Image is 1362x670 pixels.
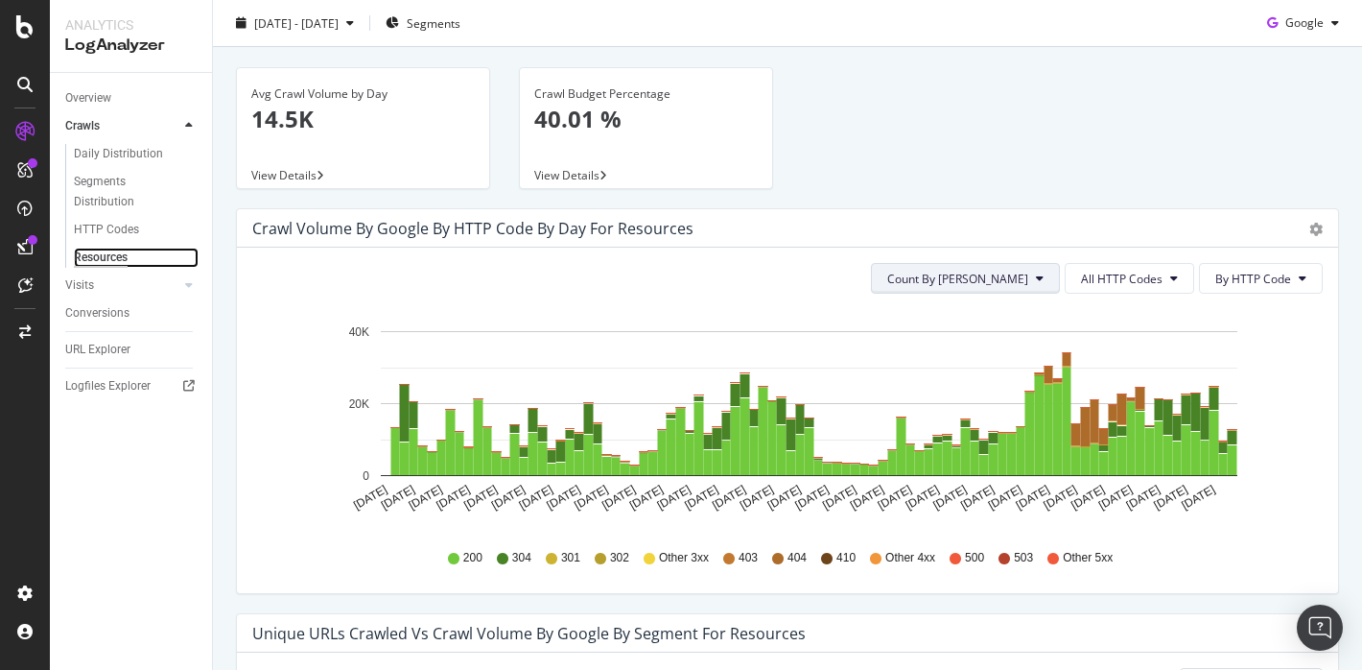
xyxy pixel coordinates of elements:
text: [DATE] [489,483,528,513]
a: Overview [65,88,199,108]
text: [DATE] [599,483,638,513]
text: [DATE] [820,483,858,513]
button: All HTTP Codes [1065,263,1194,294]
span: 500 [965,550,984,566]
div: Analytics [65,15,197,35]
text: [DATE] [1179,483,1217,513]
text: [DATE] [1096,483,1135,513]
span: Other 4xx [885,550,935,566]
div: Unique URLs Crawled vs Crawl Volume by google by Segment for Resources [252,624,806,643]
text: [DATE] [904,483,942,513]
span: Google [1285,14,1324,31]
text: [DATE] [710,483,748,513]
span: View Details [251,167,317,183]
span: 301 [561,550,580,566]
text: [DATE] [1014,483,1052,513]
span: Other 5xx [1063,550,1113,566]
a: Logfiles Explorer [65,376,199,396]
text: [DATE] [627,483,666,513]
div: Crawl Volume by google by HTTP Code by Day for Resources [252,219,693,238]
div: Visits [65,275,94,296]
text: [DATE] [1068,483,1107,513]
text: [DATE] [655,483,693,513]
span: 200 [463,550,482,566]
text: [DATE] [517,483,555,513]
text: [DATE] [930,483,969,513]
span: Segments [407,14,460,31]
button: Google [1259,8,1347,38]
div: LogAnalyzer [65,35,197,57]
span: 304 [512,550,531,566]
span: 404 [787,550,807,566]
span: By HTTP Code [1215,271,1291,287]
a: Visits [65,275,179,296]
a: Resources [74,248,199,268]
span: 503 [1014,550,1033,566]
button: By HTTP Code [1199,263,1323,294]
text: [DATE] [793,483,832,513]
text: [DATE] [958,483,997,513]
a: Daily Distribution [74,144,199,164]
p: 14.5K [251,103,475,135]
text: [DATE] [351,483,389,513]
div: Crawl Budget Percentage [534,85,758,103]
div: Overview [65,88,111,108]
text: [DATE] [848,483,886,513]
div: Segments Distribution [74,172,180,212]
div: Logfiles Explorer [65,376,151,396]
div: URL Explorer [65,340,130,360]
span: View Details [534,167,599,183]
div: Avg Crawl Volume by Day [251,85,475,103]
text: [DATE] [1124,483,1162,513]
p: 40.01 % [534,103,758,135]
a: HTTP Codes [74,220,199,240]
text: [DATE] [434,483,472,513]
text: [DATE] [461,483,500,513]
span: Count By Day [887,271,1028,287]
text: [DATE] [738,483,776,513]
a: Conversions [65,303,199,323]
text: [DATE] [407,483,445,513]
text: [DATE] [572,483,610,513]
span: All HTTP Codes [1081,271,1162,287]
text: [DATE] [682,483,720,513]
div: Conversions [65,303,129,323]
text: 20K [349,397,369,411]
text: 0 [363,469,369,483]
text: [DATE] [1042,483,1080,513]
span: 403 [739,550,758,566]
text: [DATE] [986,483,1024,513]
button: Count By [PERSON_NAME] [871,263,1060,294]
text: [DATE] [876,483,914,513]
a: Segments Distribution [74,172,199,212]
text: [DATE] [545,483,583,513]
div: Daily Distribution [74,144,163,164]
button: Segments [378,8,468,38]
text: [DATE] [765,483,804,513]
span: [DATE] - [DATE] [254,14,339,31]
div: gear [1309,223,1323,236]
span: 410 [836,550,856,566]
span: Other 3xx [659,550,709,566]
div: Crawls [65,116,100,136]
a: URL Explorer [65,340,199,360]
div: Open Intercom Messenger [1297,605,1343,651]
text: [DATE] [379,483,417,513]
a: Crawls [65,116,179,136]
div: Resources [74,248,128,268]
div: HTTP Codes [74,220,139,240]
span: 302 [610,550,629,566]
text: 40K [349,325,369,339]
text: [DATE] [1152,483,1190,513]
button: [DATE] - [DATE] [228,8,362,38]
svg: A chart. [252,309,1323,532]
